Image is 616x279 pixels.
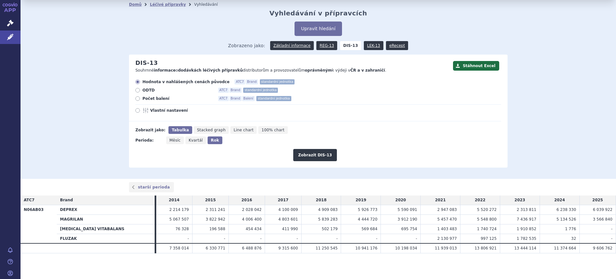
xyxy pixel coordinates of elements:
th: [MEDICAL_DATA] VITABALANS [57,224,155,234]
span: ATC7 [218,88,229,93]
span: Zobrazeno jako: [228,41,265,50]
span: 11 250 545 [316,246,338,250]
h2: DIS-13 [135,59,158,66]
span: 5 548 800 [477,217,497,222]
strong: DIS-13 [340,41,361,50]
td: 2014 [156,196,193,205]
td: 2020 [381,196,421,205]
span: ATC7 [218,96,229,101]
span: 1 776 [565,227,576,231]
a: Domů [129,2,141,7]
span: Brand [229,96,242,101]
span: 4 444 720 [358,217,377,222]
span: 9 315 600 [278,246,298,250]
span: 695 754 [401,227,417,231]
td: 2022 [460,196,500,205]
td: 2025 [579,196,616,205]
span: - [187,236,189,241]
span: 1 910 852 [517,227,536,231]
span: 1 740 724 [477,227,497,231]
span: 76 328 [175,227,189,231]
td: 2021 [421,196,460,205]
span: 6 330 771 [206,246,225,250]
strong: informace [154,68,176,73]
span: 5 926 773 [358,207,377,212]
strong: ČR a v zahraničí [350,68,385,73]
div: Perioda: [135,136,163,144]
span: - [611,236,612,241]
th: N06AB03 [21,205,57,244]
span: Hodnota v nahlášených cenách původce [142,79,229,84]
span: 502 179 [322,227,338,231]
td: 2015 [192,196,228,205]
span: - [296,236,298,241]
span: 13 806 921 [475,246,497,250]
span: 5 067 507 [169,217,189,222]
span: 4 803 601 [278,217,298,222]
span: 5 134 526 [556,217,576,222]
span: 2 311 241 [206,207,225,212]
span: 11 939 013 [435,246,457,250]
span: 11 374 664 [554,246,576,250]
span: 454 434 [246,227,262,231]
span: 569 684 [362,227,378,231]
span: 2 313 811 [517,207,536,212]
a: Léčivé přípravky [150,2,186,7]
span: Počet balení [142,96,213,101]
span: Balení [242,96,255,101]
h2: Vyhledávání v přípravcích [269,9,367,17]
span: Line chart [234,128,253,132]
button: Stáhnout Excel [453,61,499,71]
span: standardní jednotka [256,96,291,101]
span: 2 947 083 [437,207,457,212]
span: 2 214 179 [169,207,189,212]
span: - [376,236,377,241]
span: 9 606 762 [593,246,612,250]
span: - [416,236,417,241]
a: REG-13 [316,41,337,50]
span: 4 100 009 [278,207,298,212]
span: 4 909 083 [318,207,338,212]
span: 7 436 917 [517,217,536,222]
span: 2 130 977 [437,236,457,241]
span: 5 520 272 [477,207,497,212]
span: Kvartál [189,138,203,143]
span: Rok [211,138,219,143]
span: ATC7 [24,198,35,202]
span: 10 941 176 [355,246,378,250]
span: 6 238 330 [556,207,576,212]
span: Vlastní nastavení [150,108,221,113]
span: - [336,236,338,241]
th: FLUZAK [57,234,155,243]
span: 411 990 [282,227,298,231]
span: Brand [60,198,73,202]
span: ATC7 [235,79,245,84]
span: 5 839 283 [318,217,338,222]
span: 7 358 014 [169,246,189,250]
td: 2023 [500,196,540,205]
th: MAGRILAN [57,214,155,224]
span: - [224,236,225,241]
span: 32 [571,236,576,241]
span: 5 457 470 [437,217,457,222]
span: Brand [246,79,258,84]
a: Základní informace [270,41,314,50]
strong: dodávkách léčivých přípravků [178,68,243,73]
strong: oprávněným [305,68,332,73]
th: DEPREX [57,205,155,215]
td: 2016 [229,196,265,205]
td: 2017 [265,196,301,205]
span: 13 444 114 [514,246,536,250]
span: 3 566 840 [593,217,612,222]
a: starší perioda [129,182,174,192]
span: Měsíc [169,138,181,143]
div: Zobrazit jako: [135,126,165,134]
span: - [611,227,612,231]
span: 6 039 922 [593,207,612,212]
span: 1 782 535 [517,236,536,241]
span: ODTD [142,88,213,93]
span: 3 912 190 [398,217,417,222]
span: Brand [229,88,242,93]
span: 2 028 042 [242,207,261,212]
a: LEK-13 [364,41,383,50]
